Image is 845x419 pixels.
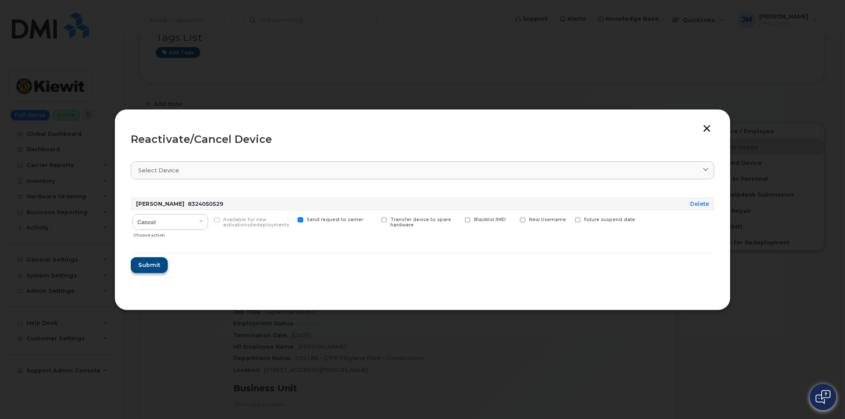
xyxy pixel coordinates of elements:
span: Transfer device to spare hardware [390,217,451,228]
a: Delete [690,200,709,207]
strong: [PERSON_NAME] [136,200,184,207]
span: 8324050529 [188,200,223,207]
input: Send request to carrier [287,217,291,222]
span: Available for new activations/redeployments [223,217,289,228]
span: Future suspend date [584,217,635,222]
input: Available for new activations/redeployments [203,217,208,222]
a: Select device [131,161,714,179]
div: Choose action [133,228,208,239]
input: New Username [509,217,514,222]
input: Future suspend date [564,217,569,222]
div: Reactivate/Cancel Device [131,134,714,145]
span: Blacklist IMEI [474,217,506,222]
span: Submit [138,261,160,269]
input: Transfer device to spare hardware [371,217,375,222]
span: Select device [138,166,179,175]
img: Open chat [816,390,830,404]
span: Send request to carrier [307,217,363,222]
button: Submit [131,257,168,273]
input: Blacklist IMEI [454,217,459,222]
span: New Username [529,217,566,222]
